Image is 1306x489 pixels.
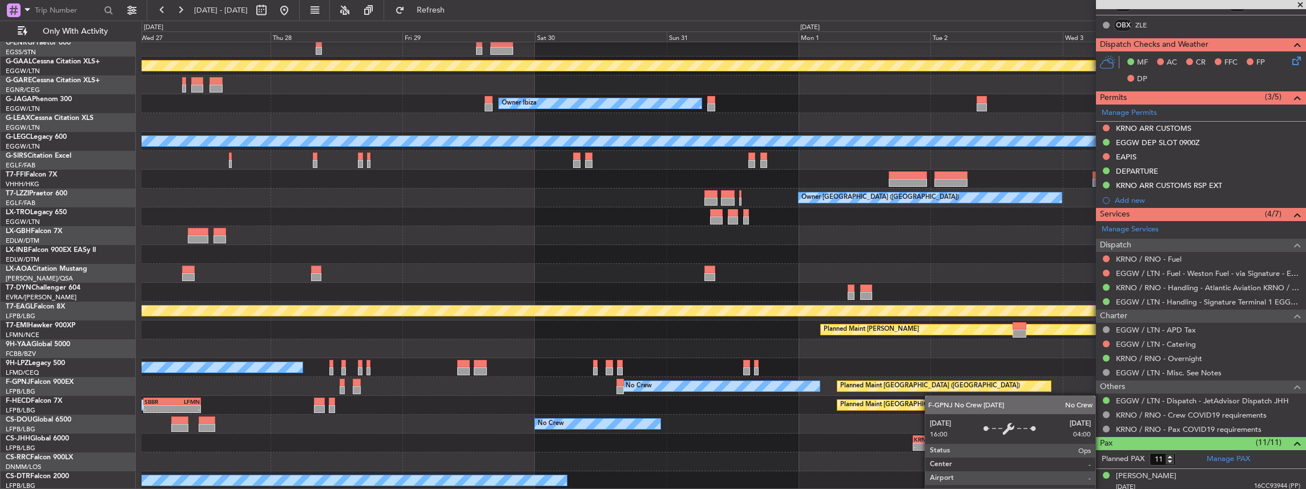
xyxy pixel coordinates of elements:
a: CS-JHHGlobal 6000 [6,435,69,442]
span: Services [1100,208,1130,221]
span: G-GARE [6,77,32,84]
span: G-ENRG [6,39,33,46]
span: G-LEGC [6,134,30,141]
a: KRNO / RNO - Fuel [1116,254,1182,264]
a: EGGW/LTN [6,123,40,132]
a: LFPB/LBG [6,312,35,320]
span: LX-INB [6,247,28,254]
div: EGGW DEP SLOT 0900Z [1116,138,1200,147]
div: No Crew [538,415,564,432]
div: - [172,406,200,412]
a: Manage Permits [1102,107,1157,119]
a: LFPB/LBG [6,387,35,396]
a: LX-AOACitation Mustang [6,266,87,272]
a: ZLE [1135,20,1161,30]
span: CS-DOU [6,416,33,423]
span: CS-RRC [6,454,30,461]
span: T7-LZZI [6,190,29,197]
a: F-HECDFalcon 7X [6,398,62,404]
div: Wed 3 [1063,31,1195,42]
span: LX-AOA [6,266,32,272]
div: Tue 2 [930,31,1062,42]
span: Permits [1100,91,1127,105]
a: LFPB/LBG [6,406,35,415]
div: SBBR [144,398,172,405]
a: 9H-LPZLegacy 500 [6,360,65,367]
div: Planned Maint [GEOGRAPHIC_DATA] ([GEOGRAPHIC_DATA]) [840,378,1020,395]
a: KRNO / RNO - Pax COVID19 requirements [1116,424,1261,434]
a: EDLW/DTM [6,237,39,245]
span: Only With Activity [30,27,120,35]
a: G-SIRSCitation Excel [6,153,71,159]
a: EGLF/FAB [6,199,35,207]
a: LX-TROLegacy 650 [6,209,67,216]
a: F-GPNJFalcon 900EX [6,379,74,386]
span: LX-GBH [6,228,31,235]
span: G-LEAX [6,115,30,122]
span: Dispatch [1100,239,1131,252]
span: Charter [1100,310,1127,323]
div: - [144,406,172,412]
div: Sun 31 [667,31,799,42]
div: [DATE] [144,23,163,33]
span: T7-FFI [6,171,26,178]
a: LX-GBHFalcon 7X [6,228,62,235]
span: (4/7) [1265,208,1281,220]
a: T7-FFIFalcon 7X [6,171,57,178]
span: MF [1137,57,1148,69]
div: Owner Ibiza [502,95,537,112]
div: Planned Maint [PERSON_NAME] [824,321,919,338]
a: VHHH/HKG [6,180,39,189]
span: Pax [1100,437,1112,450]
a: KRNO / RNO - Handling - Atlantic Aviation KRNO / RNO [1116,283,1300,292]
a: Manage Services [1102,224,1159,235]
a: LFPB/LBG [6,444,35,452]
a: EGGW/LTN [6,142,40,151]
a: EVRA/[PERSON_NAME] [6,293,76,302]
a: FCBB/BZV [6,350,36,358]
span: FP [1256,57,1265,69]
a: EGGW/LTN [6,67,40,75]
div: - [914,443,941,450]
span: CR [1196,57,1206,69]
a: G-JAGAPhenom 300 [6,96,72,103]
a: EGGW / LTN - Fuel - Weston Fuel - via Signature - EGGW/LTN [1116,268,1300,278]
div: Planned Maint [GEOGRAPHIC_DATA] ([GEOGRAPHIC_DATA]) [840,396,1020,414]
span: FFC [1224,57,1238,69]
input: Trip Number [35,2,100,19]
a: G-LEGCLegacy 600 [6,134,67,141]
a: LFPB/LBG [6,425,35,434]
div: Add new [1115,195,1300,205]
a: T7-DYNChallenger 604 [6,284,80,291]
a: EGGW/LTN [6,105,40,113]
div: Thu 28 [271,31,402,42]
span: G-SIRS [6,153,27,159]
span: DP [1137,74,1147,85]
div: No Crew [626,378,652,395]
span: 9H-LPZ [6,360,29,367]
span: T7-DYN [6,284,31,291]
a: CS-RRCFalcon 900LX [6,454,73,461]
a: CS-DOUGlobal 6500 [6,416,71,423]
a: EGSS/STN [6,48,36,57]
button: Refresh [390,1,458,19]
a: G-LEAXCessna Citation XLS [6,115,94,122]
div: [DATE] [800,23,820,33]
span: CS-JHH [6,435,30,442]
div: OBX [1114,19,1132,31]
span: Dispatch Checks and Weather [1100,38,1208,51]
span: G-GAAL [6,58,32,65]
a: G-GARECessna Citation XLS+ [6,77,100,84]
a: EGGW / LTN - APD Tax [1116,325,1196,335]
a: KRNO / RNO - Crew COVID19 requirements [1116,410,1267,420]
span: (3/5) [1265,91,1281,103]
div: KRNO [914,436,941,443]
label: Planned PAX [1102,454,1144,465]
a: CS-DTRFalcon 2000 [6,473,69,480]
a: T7-LZZIPraetor 600 [6,190,67,197]
span: T7-EAGL [6,303,34,310]
a: EGLF/FAB [6,161,35,170]
a: [PERSON_NAME]/QSA [6,274,73,283]
div: Owner [GEOGRAPHIC_DATA] ([GEOGRAPHIC_DATA]) [801,189,959,206]
a: LX-INBFalcon 900EX EASy II [6,247,96,254]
